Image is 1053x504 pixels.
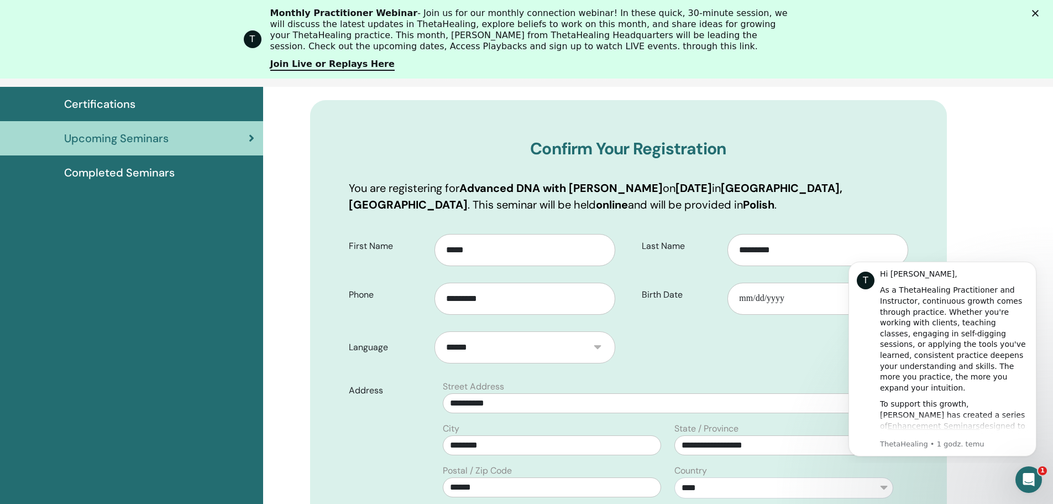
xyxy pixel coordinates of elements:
label: First Name [340,236,435,257]
iframe: Intercom live chat [1015,466,1042,493]
iframe: Intercom notifications wiadomość [832,252,1053,463]
b: online [596,198,628,212]
label: City [443,422,459,435]
p: Message from ThetaHealing, sent 1 godz. temu [48,188,196,198]
label: Postal / Zip Code [443,464,512,477]
label: Country [674,464,707,477]
b: Polish [743,198,774,212]
span: Certifications [64,96,135,112]
a: Join Live or Replays Here [270,59,395,71]
div: Profile image for ThetaHealing [244,30,261,48]
a: Enhancement Seminars [56,170,148,179]
div: To support this growth, [PERSON_NAME] has created a series of designed to help you refine your kn... [48,147,196,267]
b: [DATE] [675,181,712,195]
b: Monthly Practitioner Webinar [270,8,418,18]
b: [GEOGRAPHIC_DATA], [GEOGRAPHIC_DATA] [349,181,842,212]
span: Completed Seminars [64,164,175,181]
span: Upcoming Seminars [64,130,169,147]
p: You are registering for on in . This seminar will be held and will be provided in . [349,180,908,213]
label: Street Address [443,380,504,393]
h3: Confirm Your Registration [349,139,908,159]
label: Birth Date [633,284,728,305]
div: - Join us for our monthly connection webinar! In these quick, 30-minute session, we will discuss ... [270,8,792,52]
label: Last Name [633,236,728,257]
label: State / Province [674,422,738,435]
label: Language [340,337,435,358]
span: 1 [1038,466,1047,475]
label: Phone [340,284,435,305]
div: Zamknij [1032,10,1043,17]
b: Advanced DNA with [PERSON_NAME] [459,181,663,195]
label: Address [340,380,437,401]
